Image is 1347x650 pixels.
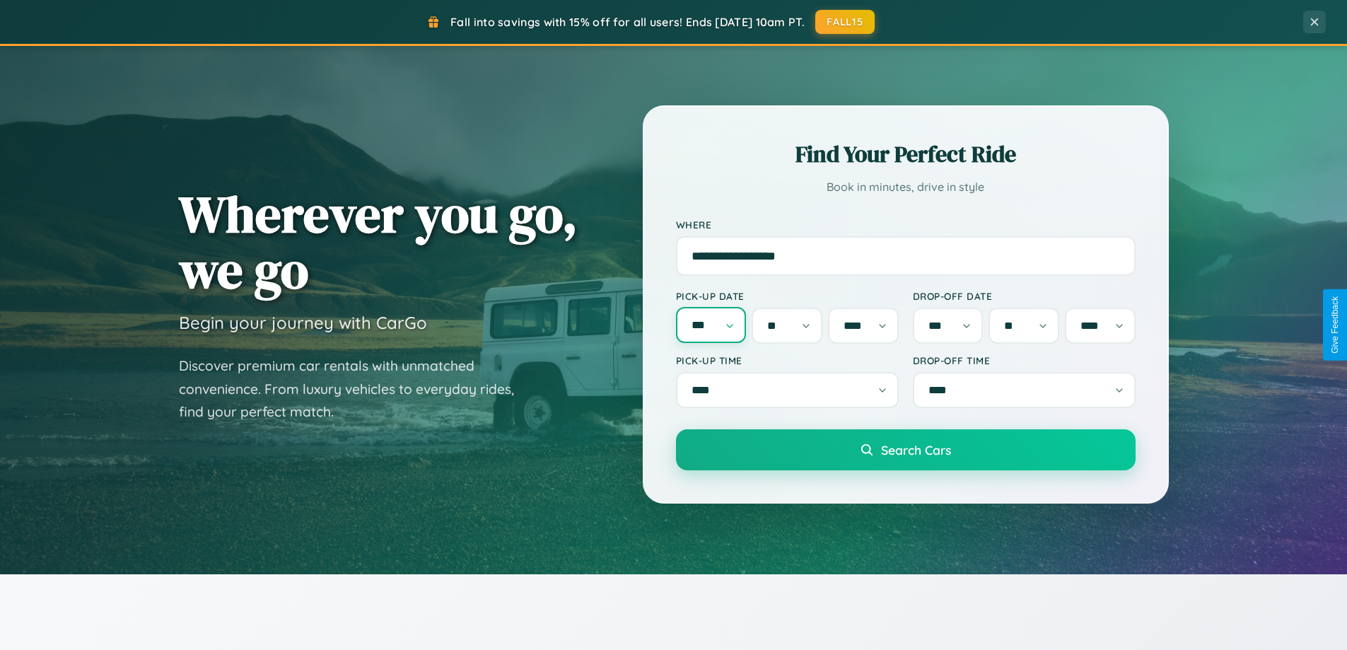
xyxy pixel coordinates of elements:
[676,354,899,366] label: Pick-up Time
[179,312,427,333] h3: Begin your journey with CarGo
[815,10,875,34] button: FALL15
[179,354,532,424] p: Discover premium car rentals with unmatched convenience. From luxury vehicles to everyday rides, ...
[676,219,1136,231] label: Where
[1330,296,1340,354] div: Give Feedback
[913,354,1136,366] label: Drop-off Time
[676,290,899,302] label: Pick-up Date
[676,429,1136,470] button: Search Cars
[913,290,1136,302] label: Drop-off Date
[881,442,951,458] span: Search Cars
[676,177,1136,197] p: Book in minutes, drive in style
[676,139,1136,170] h2: Find Your Perfect Ride
[179,186,578,298] h1: Wherever you go, we go
[450,15,805,29] span: Fall into savings with 15% off for all users! Ends [DATE] 10am PT.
